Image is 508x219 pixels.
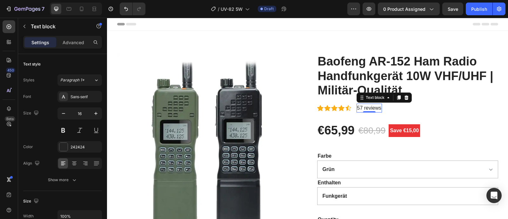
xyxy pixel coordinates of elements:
[31,39,49,46] p: Settings
[23,213,34,219] div: Width
[23,197,40,206] div: Size
[221,6,243,12] span: UV-82 5W
[23,174,102,186] button: Show more
[251,106,279,120] div: €80,99
[466,3,492,15] button: Publish
[486,188,502,203] div: Open Intercom Messenger
[10,36,191,217] img: Baofeng AR-152 15W Langstrecken-Funkgeräte in Schwarz und Militärgrün, robuste, wiederaufladbare ...
[48,177,77,183] div: Show more
[210,197,391,206] div: Quantity
[23,61,41,67] div: Text style
[442,3,463,15] button: Save
[5,116,15,121] div: Beta
[6,68,15,73] div: 450
[257,77,279,83] div: Text block
[107,18,508,219] iframe: Design area
[23,159,41,168] div: Align
[471,6,487,12] div: Publish
[70,144,100,150] div: 242424
[3,3,47,15] button: 7
[218,6,219,12] span: /
[250,86,274,94] p: 57 reviews
[210,105,248,121] div: €65,99
[31,23,85,30] p: Text block
[210,36,391,81] h2: Baofeng AR-152 Ham Radio Handfunkgerät 10W VHF/UHF | Militär-Qualität
[378,3,440,15] button: 0 product assigned
[23,77,34,83] div: Styles
[23,144,33,150] div: Color
[60,77,84,83] span: Paragraph 1*
[23,109,40,118] div: Size
[210,134,225,143] legend: Farbe
[383,6,425,12] span: 0 product assigned
[210,161,235,169] legend: Enthalten
[448,6,458,12] span: Save
[23,94,31,99] div: Font
[42,5,44,13] p: 7
[120,3,145,15] div: Undo/Redo
[282,106,313,119] pre: Save €15,00
[70,94,100,100] div: Sans-serif
[57,74,102,86] button: Paragraph 1*
[264,6,274,12] span: Draft
[63,39,84,46] p: Advanced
